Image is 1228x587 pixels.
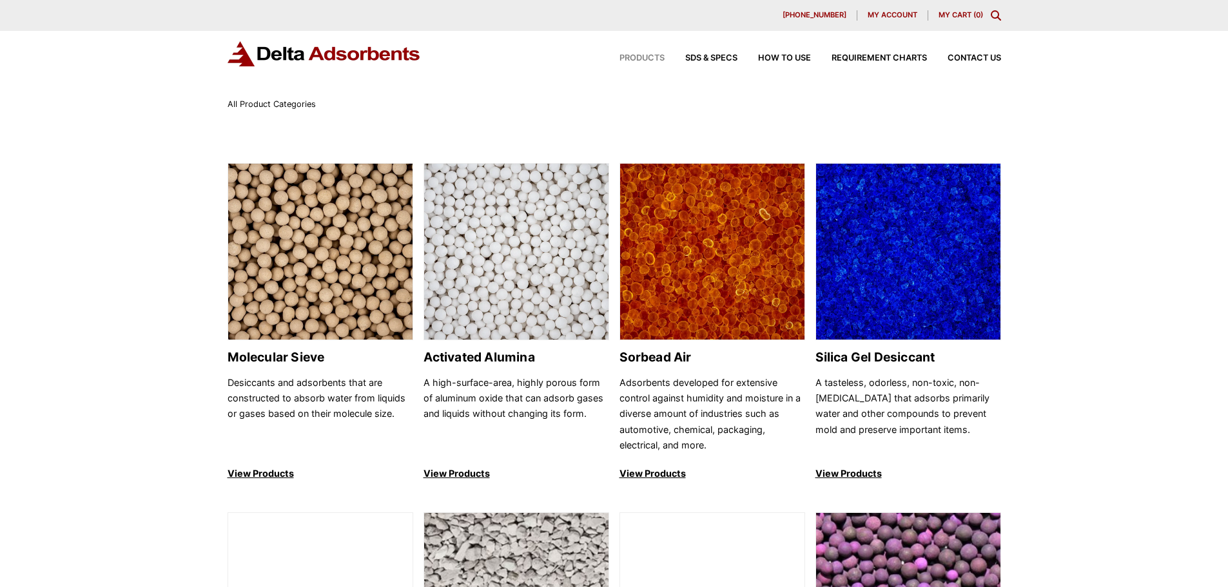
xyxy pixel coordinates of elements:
[772,10,857,21] a: [PHONE_NUMBER]
[815,350,1001,365] h2: Silica Gel Desiccant
[619,466,805,481] p: View Products
[815,163,1001,482] a: Silica Gel Desiccant Silica Gel Desiccant A tasteless, odorless, non-toxic, non-[MEDICAL_DATA] th...
[228,163,413,482] a: Molecular Sieve Molecular Sieve Desiccants and adsorbents that are constructed to absorb water fr...
[228,375,413,454] p: Desiccants and adsorbents that are constructed to absorb water from liquids or gases based on the...
[815,466,1001,481] p: View Products
[424,466,609,481] p: View Products
[620,164,804,341] img: Sorbead Air
[228,99,316,109] span: All Product Categories
[927,54,1001,63] a: Contact Us
[665,54,737,63] a: SDS & SPECS
[228,41,421,66] img: Delta Adsorbents
[228,466,413,481] p: View Products
[228,350,413,365] h2: Molecular Sieve
[424,375,609,454] p: A high-surface-area, highly porous form of aluminum oxide that can adsorb gases and liquids witho...
[619,350,805,365] h2: Sorbead Air
[939,10,983,19] a: My Cart (0)
[815,375,1001,454] p: A tasteless, odorless, non-toxic, non-[MEDICAL_DATA] that adsorbs primarily water and other compo...
[811,54,927,63] a: Requirement Charts
[737,54,811,63] a: How to Use
[758,54,811,63] span: How to Use
[857,10,928,21] a: My account
[868,12,917,19] span: My account
[424,163,609,482] a: Activated Alumina Activated Alumina A high-surface-area, highly porous form of aluminum oxide tha...
[424,350,609,365] h2: Activated Alumina
[685,54,737,63] span: SDS & SPECS
[228,164,413,341] img: Molecular Sieve
[424,164,609,341] img: Activated Alumina
[619,163,805,482] a: Sorbead Air Sorbead Air Adsorbents developed for extensive control against humidity and moisture ...
[832,54,927,63] span: Requirement Charts
[619,54,665,63] span: Products
[948,54,1001,63] span: Contact Us
[816,164,1000,341] img: Silica Gel Desiccant
[991,10,1001,21] div: Toggle Modal Content
[783,12,846,19] span: [PHONE_NUMBER]
[619,375,805,454] p: Adsorbents developed for extensive control against humidity and moisture in a diverse amount of i...
[599,54,665,63] a: Products
[976,10,980,19] span: 0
